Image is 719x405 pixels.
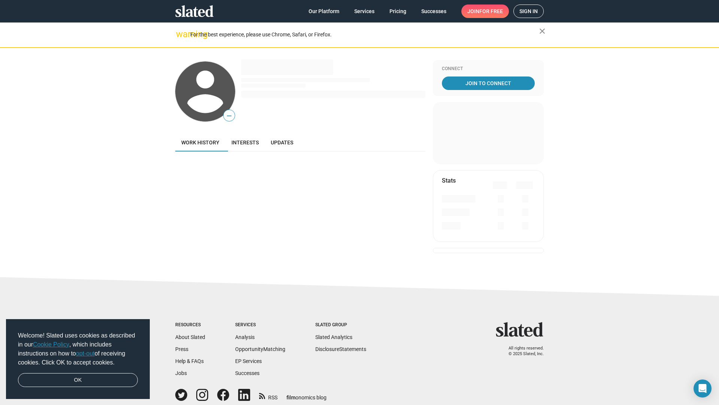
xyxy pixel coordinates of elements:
[479,4,503,18] span: for free
[235,322,285,328] div: Services
[389,4,406,18] span: Pricing
[443,76,533,90] span: Join To Connect
[175,358,204,364] a: Help & FAQs
[181,139,219,145] span: Work history
[175,334,205,340] a: About Slated
[348,4,380,18] a: Services
[315,346,366,352] a: DisclosureStatements
[235,334,255,340] a: Analysis
[176,30,185,39] mat-icon: warning
[415,4,452,18] a: Successes
[519,5,538,18] span: Sign in
[286,394,295,400] span: film
[467,4,503,18] span: Join
[259,390,277,401] a: RSS
[271,139,293,145] span: Updates
[286,388,327,401] a: filmonomics blog
[76,350,95,357] a: opt-out
[175,322,205,328] div: Resources
[383,4,412,18] a: Pricing
[235,358,262,364] a: EP Services
[501,346,544,357] p: All rights reserved. © 2025 Slated, Inc.
[309,4,339,18] span: Our Platform
[461,4,509,18] a: Joinfor free
[18,331,138,367] span: Welcome! Slated uses cookies as described in our , which includes instructions on how to of recei...
[175,370,187,376] a: Jobs
[18,373,138,387] a: dismiss cookie message
[442,76,535,90] a: Join To Connect
[231,139,259,145] span: Interests
[421,4,446,18] span: Successes
[6,319,150,399] div: cookieconsent
[315,334,352,340] a: Slated Analytics
[33,341,69,348] a: Cookie Policy
[265,133,299,151] a: Updates
[190,30,539,40] div: For the best experience, please use Chrome, Safari, or Firefox.
[354,4,374,18] span: Services
[442,66,535,72] div: Connect
[315,322,366,328] div: Slated Group
[235,346,285,352] a: OpportunityMatching
[694,379,712,397] div: Open Intercom Messenger
[175,133,225,151] a: Work history
[225,133,265,151] a: Interests
[538,27,547,36] mat-icon: close
[175,346,188,352] a: Press
[513,4,544,18] a: Sign in
[442,177,456,184] mat-card-title: Stats
[224,111,235,121] span: —
[303,4,345,18] a: Our Platform
[235,370,260,376] a: Successes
